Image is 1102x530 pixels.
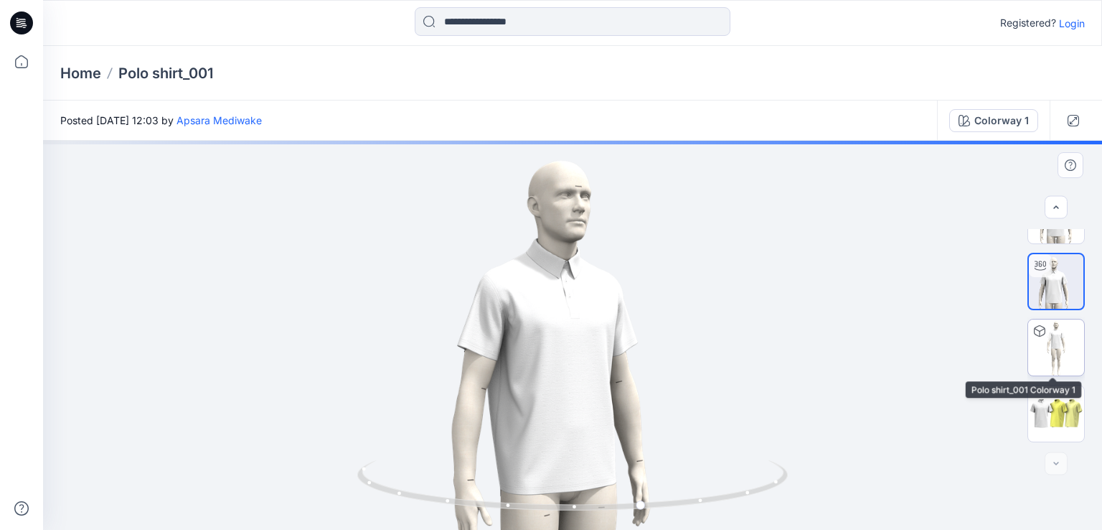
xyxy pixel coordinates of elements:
a: Apsara Mediwake [176,114,262,126]
a: Home [60,63,101,83]
div: Colorway 1 [974,113,1029,129]
span: Posted [DATE] 12:03 by [60,113,262,128]
img: 4 [1029,254,1083,309]
p: Polo shirt_001 [118,63,213,83]
button: Colorway 1 [949,109,1038,132]
p: Login [1059,16,1085,31]
img: Polo shirt_001 Colorway 1 [1028,320,1084,376]
p: Registered? [1000,14,1056,32]
img: All colorways [1028,396,1084,430]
